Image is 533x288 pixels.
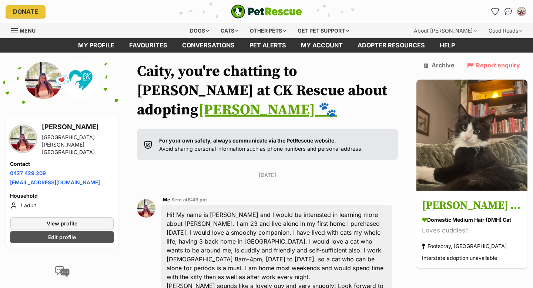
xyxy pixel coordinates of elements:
a: My account [294,38,350,53]
h4: Household [10,192,114,200]
div: Get pet support [292,23,354,38]
span: Sent at [171,197,207,202]
img: Caity Stanway profile pic [25,62,62,99]
img: CK Rescue profile pic [62,62,99,99]
a: Conversations [502,6,514,17]
div: Domestic Medium Hair (DMH) Cat [422,216,522,224]
img: logo-e224e6f780fb5917bec1dbf3a21bbac754714ae5b6737aabdf751b685950b380.svg [231,4,302,19]
span: 8:49 pm [188,197,207,202]
span: View profile [47,220,77,227]
a: Favourites [122,38,175,53]
h4: Contact [10,160,114,168]
ul: Account quick links [489,6,527,17]
div: [GEOGRAPHIC_DATA][PERSON_NAME][GEOGRAPHIC_DATA] [42,134,114,156]
span: Interstate adoption unavailable [422,255,497,261]
span: Edit profile [48,233,76,241]
a: Favourites [489,6,501,17]
img: Caity Stanway profile pic [137,199,155,218]
div: Footscray, [GEOGRAPHIC_DATA] [422,241,507,251]
h3: [PERSON_NAME] 🐾 [422,197,522,214]
a: Archive [424,62,455,68]
a: conversations [175,38,242,53]
a: Menu [11,23,41,37]
h3: [PERSON_NAME] [42,122,114,132]
span: Me [163,197,170,202]
strong: For your own safety, always communicate via the PetRescue website. [159,137,336,144]
a: My profile [71,38,122,53]
p: [DATE] [137,171,398,179]
a: [PERSON_NAME] 🐾 Domestic Medium Hair (DMH) Cat Loves cuddles!! Footscray, [GEOGRAPHIC_DATA] Inter... [416,192,527,268]
a: 0427 429 209 [10,170,46,176]
a: Donate [6,5,46,18]
span: 💌 [54,72,70,88]
img: Caity Stanway profile pic [10,126,36,152]
a: Adopter resources [350,38,432,53]
div: Loves cuddles!! [422,225,522,235]
img: chat-41dd97257d64d25036548639549fe6c8038ab92f7586957e7f3b1b290dea8141.svg [504,8,512,15]
li: 1 adult [10,201,114,210]
div: Other pets [245,23,291,38]
div: About [PERSON_NAME] [409,23,482,38]
a: Edit profile [10,231,114,243]
button: My account [516,6,527,17]
a: Pet alerts [242,38,294,53]
a: [PERSON_NAME] 🐾 [198,101,337,119]
img: Sylvester 🐾 [416,80,527,191]
a: Help [432,38,462,53]
a: PetRescue [231,4,302,19]
img: Caity Stanway profile pic [518,8,525,15]
div: Dogs [185,23,214,38]
img: conversation-icon-4a6f8262b818ee0b60e3300018af0b2d0b884aa5de6e9bcb8d3d4eeb1a70a7c4.svg [55,266,70,277]
a: View profile [10,217,114,230]
span: Menu [20,27,36,34]
p: Avoid sharing personal information such as phone numbers and personal address. [159,137,363,153]
a: Report enquiry [467,62,520,68]
a: [EMAIL_ADDRESS][DOMAIN_NAME] [10,179,100,185]
div: Good Reads [483,23,527,38]
div: Cats [215,23,244,38]
h1: Caity, you're chatting to [PERSON_NAME] at CK Rescue about adopting [137,62,398,120]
